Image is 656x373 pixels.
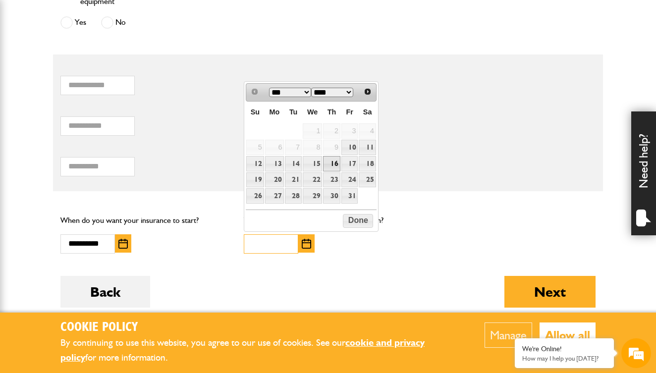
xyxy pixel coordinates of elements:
p: By continuing to use this website, you agree to our use of cookies. See our for more information. [60,335,454,366]
a: 25 [359,172,376,188]
a: 27 [265,188,284,204]
a: 17 [341,156,358,171]
a: 18 [359,156,376,171]
img: Choose date [302,239,311,249]
span: Next [364,88,372,96]
a: 26 [246,188,264,204]
button: Back [60,276,150,308]
button: Manage [485,322,532,348]
a: 28 [285,188,302,204]
a: 30 [323,188,340,204]
img: d_20077148190_company_1631870298795_20077148190 [17,55,42,69]
span: Friday [346,108,353,116]
input: Enter your email address [13,121,181,143]
a: 16 [323,156,340,171]
button: Next [504,276,596,308]
div: Minimize live chat window [163,5,186,29]
button: Done [343,214,373,228]
div: Need help? [631,111,656,235]
em: Start Chat [135,305,180,319]
label: No [101,16,126,29]
a: 20 [265,172,284,188]
div: Chat with us now [52,55,166,68]
button: Allow all [540,322,596,348]
label: Yes [60,16,86,29]
a: 12 [246,156,264,171]
a: 19 [246,172,264,188]
span: Sunday [251,108,260,116]
a: Next [361,85,375,99]
img: Choose date [118,239,128,249]
span: Saturday [363,108,372,116]
span: Monday [270,108,280,116]
a: 23 [323,172,340,188]
a: 13 [265,156,284,171]
a: 31 [341,188,358,204]
p: How may I help you today? [522,355,606,362]
div: We're Online! [522,345,606,353]
textarea: Type your message and hit 'Enter' [13,179,181,297]
h2: Cookie Policy [60,320,454,335]
a: 14 [285,156,302,171]
input: Enter your phone number [13,150,181,172]
input: Enter your last name [13,92,181,113]
span: Thursday [328,108,336,116]
a: 11 [359,140,376,155]
a: 22 [303,172,322,188]
span: Wednesday [307,108,318,116]
a: 15 [303,156,322,171]
a: 21 [285,172,302,188]
a: 29 [303,188,322,204]
a: 24 [341,172,358,188]
span: Tuesday [289,108,298,116]
p: When do you want your insurance to start? [60,214,229,227]
a: 10 [341,140,358,155]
